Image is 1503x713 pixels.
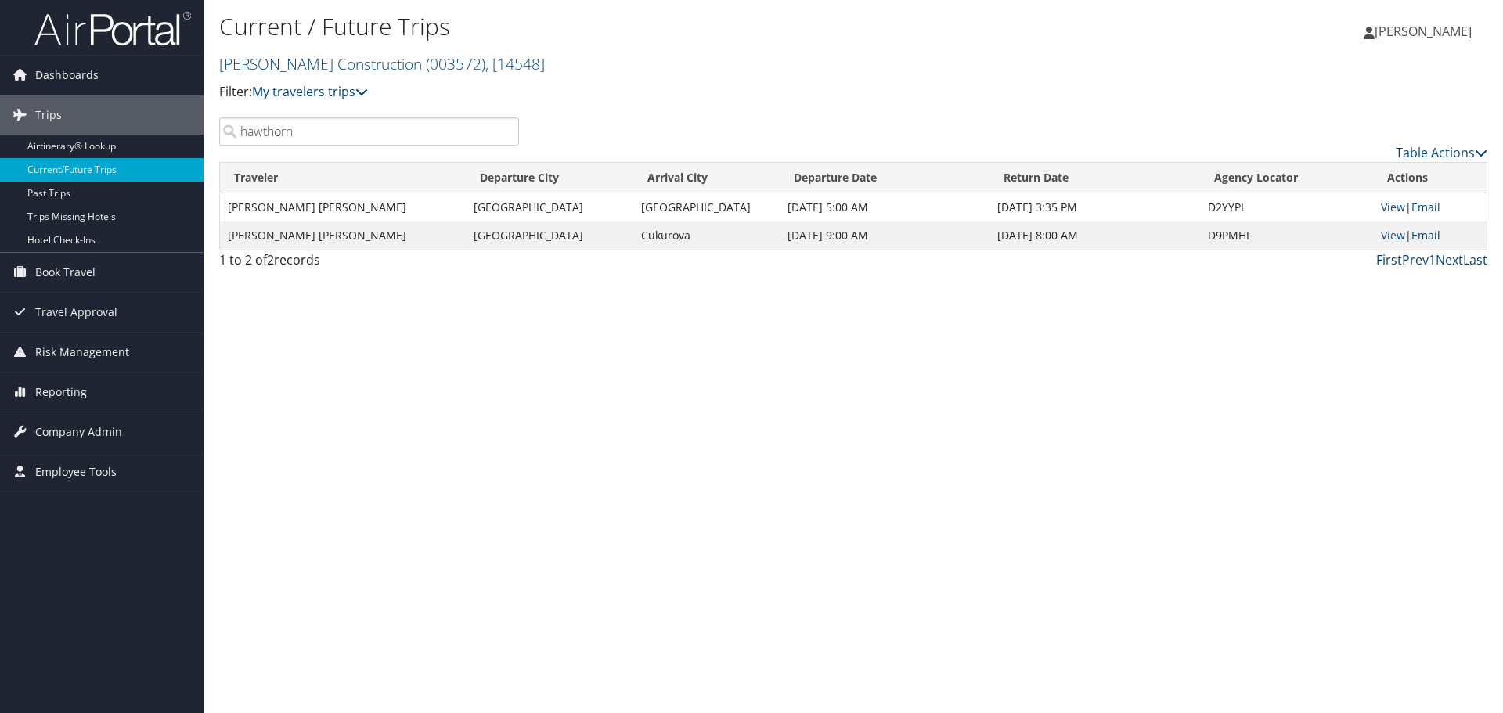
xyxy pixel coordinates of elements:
[220,193,466,221] td: [PERSON_NAME] [PERSON_NAME]
[780,193,989,221] td: [DATE] 5:00 AM
[633,163,780,193] th: Arrival City: activate to sort column ascending
[780,221,989,250] td: [DATE] 9:00 AM
[219,82,1065,103] p: Filter:
[35,373,87,412] span: Reporting
[267,251,274,268] span: 2
[34,10,191,47] img: airportal-logo.png
[1373,193,1487,221] td: |
[1411,228,1440,243] a: Email
[35,293,117,332] span: Travel Approval
[633,221,780,250] td: Cukurova
[220,163,466,193] th: Traveler: activate to sort column ascending
[1364,8,1487,55] a: [PERSON_NAME]
[1411,200,1440,214] a: Email
[35,253,96,292] span: Book Travel
[1429,251,1436,268] a: 1
[35,333,129,372] span: Risk Management
[220,221,466,250] td: [PERSON_NAME] [PERSON_NAME]
[633,193,780,221] td: [GEOGRAPHIC_DATA]
[35,56,99,95] span: Dashboards
[989,221,1199,250] td: [DATE] 8:00 AM
[426,53,485,74] span: ( 003572 )
[1376,251,1402,268] a: First
[466,163,634,193] th: Departure City: activate to sort column ascending
[466,193,634,221] td: [GEOGRAPHIC_DATA]
[989,193,1199,221] td: [DATE] 3:35 PM
[1436,251,1463,268] a: Next
[35,95,62,135] span: Trips
[252,83,368,100] a: My travelers trips
[35,452,117,492] span: Employee Tools
[485,53,545,74] span: , [ 14548 ]
[1200,221,1374,250] td: D9PMHF
[1396,144,1487,161] a: Table Actions
[1373,221,1487,250] td: |
[219,53,545,74] a: [PERSON_NAME] Construction
[219,117,519,146] input: Search Traveler or Arrival City
[1375,23,1472,40] span: [PERSON_NAME]
[1200,193,1374,221] td: D2YYPL
[219,250,519,277] div: 1 to 2 of records
[1200,163,1374,193] th: Agency Locator: activate to sort column ascending
[780,163,989,193] th: Departure Date: activate to sort column descending
[1463,251,1487,268] a: Last
[1381,228,1405,243] a: View
[1381,200,1405,214] a: View
[989,163,1199,193] th: Return Date: activate to sort column ascending
[219,10,1065,43] h1: Current / Future Trips
[1402,251,1429,268] a: Prev
[466,221,634,250] td: [GEOGRAPHIC_DATA]
[35,412,122,452] span: Company Admin
[1373,163,1487,193] th: Actions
